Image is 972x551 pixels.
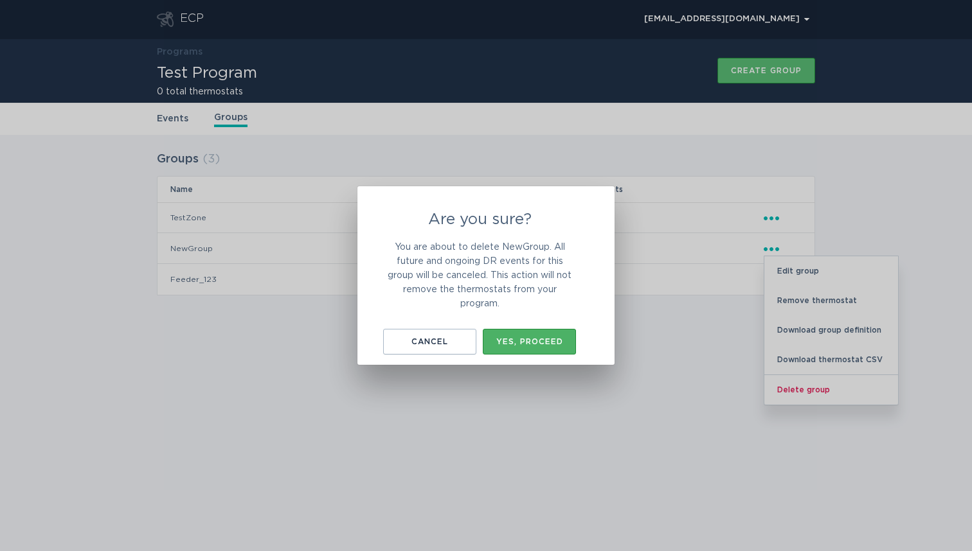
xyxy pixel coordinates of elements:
[357,186,615,365] div: remove group confirmation modal
[383,329,476,354] button: Cancel
[383,212,576,227] h2: Are you sure?
[489,338,570,345] div: Yes, proceed
[383,240,576,311] p: You are about to delete NewGroup. All future and ongoing DR events for this group will be cancele...
[390,338,470,345] div: Cancel
[483,329,576,354] button: Yes, proceed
